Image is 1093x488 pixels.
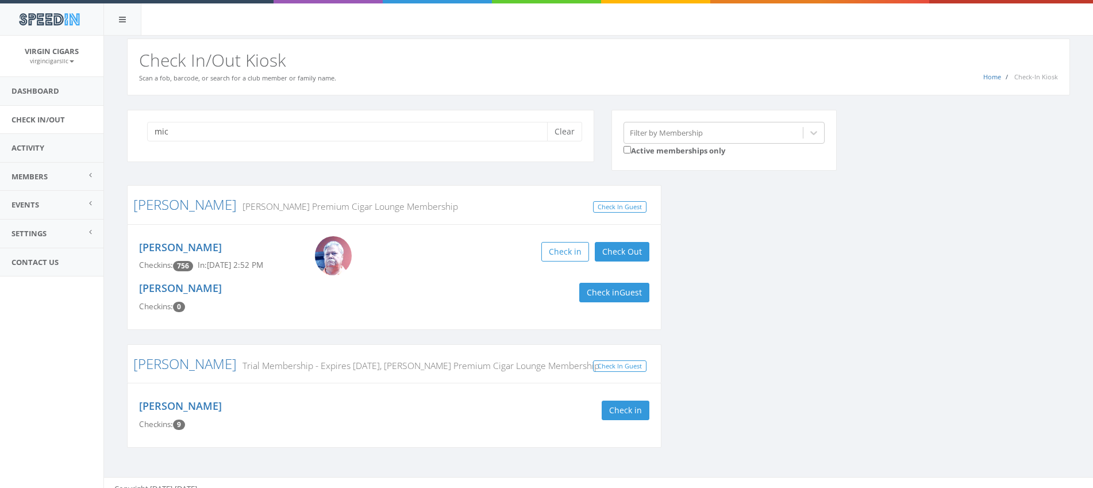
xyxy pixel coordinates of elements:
[139,399,222,413] a: [PERSON_NAME]
[237,359,599,372] small: Trial Membership - Expires [DATE], [PERSON_NAME] Premium Cigar Lounge Membership
[139,419,173,429] span: Checkins:
[173,302,185,312] span: Checkin count
[198,260,263,270] span: In: [DATE] 2:52 PM
[139,74,336,82] small: Scan a fob, barcode, or search for a club member or family name.
[237,200,458,213] small: [PERSON_NAME] Premium Cigar Lounge Membership
[133,195,237,214] a: [PERSON_NAME]
[602,401,649,420] button: Check in
[619,287,642,298] span: Guest
[30,55,74,66] a: virgincigarsllc
[593,360,646,372] a: Check In Guest
[547,122,582,141] button: Clear
[13,9,85,30] img: speedin_logo.png
[147,122,556,141] input: Search a name to check in
[139,281,222,295] a: [PERSON_NAME]
[1014,72,1058,81] span: Check-In Kiosk
[624,146,631,153] input: Active memberships only
[624,144,725,156] label: Active memberships only
[11,257,59,267] span: Contact Us
[593,201,646,213] a: Check In Guest
[541,242,589,262] button: Check in
[30,57,74,65] small: virgincigarsllc
[315,236,352,275] img: Big_Mike.jpg
[11,228,47,239] span: Settings
[25,46,79,56] span: Virgin Cigars
[139,260,173,270] span: Checkins:
[11,199,39,210] span: Events
[133,354,237,373] a: [PERSON_NAME]
[11,171,48,182] span: Members
[173,261,193,271] span: Checkin count
[139,51,1058,70] h2: Check In/Out Kiosk
[595,242,649,262] button: Check Out
[630,127,703,138] div: Filter by Membership
[139,301,173,312] span: Checkins:
[579,283,649,302] button: Check inGuest
[983,72,1001,81] a: Home
[173,420,185,430] span: Checkin count
[139,240,222,254] a: [PERSON_NAME]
